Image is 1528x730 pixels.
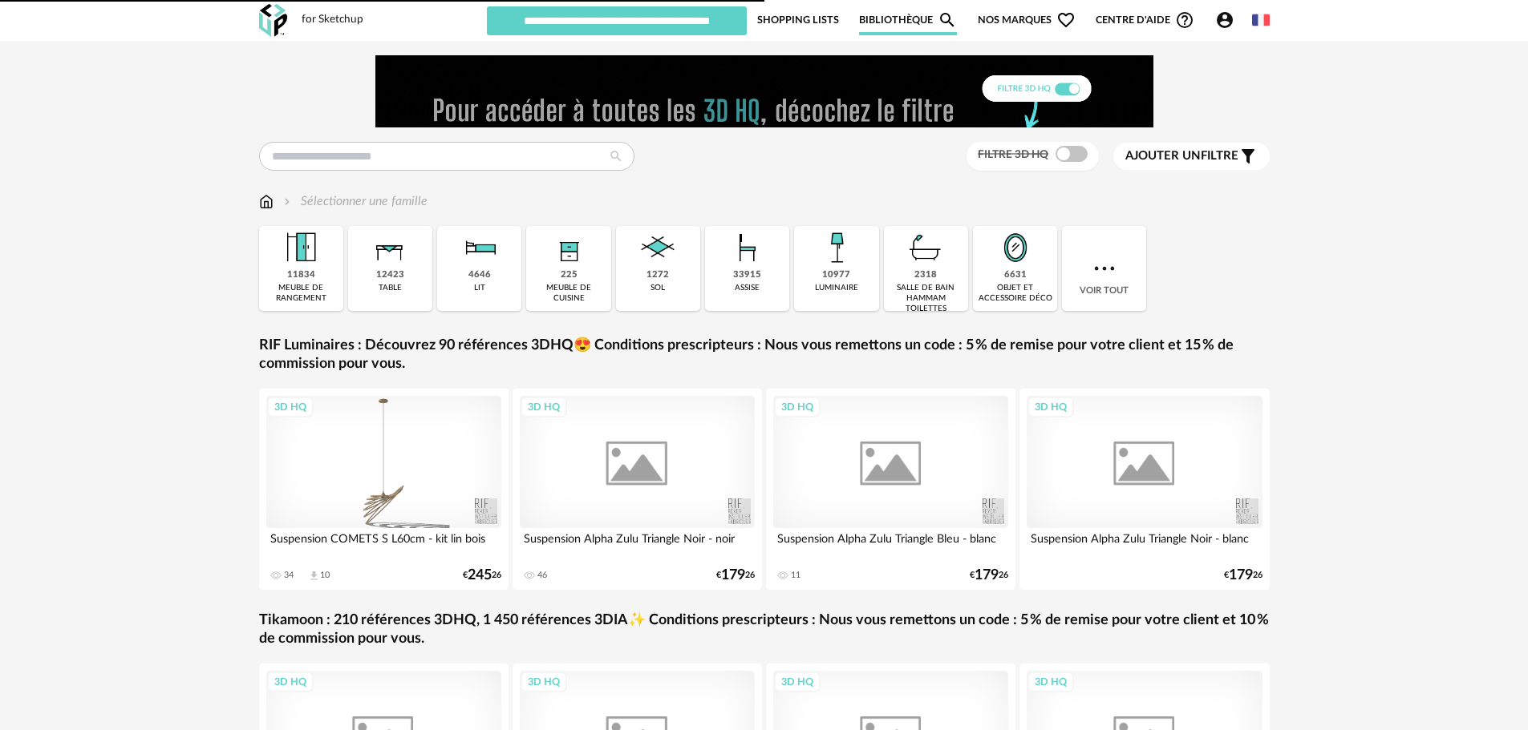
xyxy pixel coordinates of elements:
[521,397,567,417] div: 3D HQ
[368,226,411,269] img: Table.png
[978,5,1076,35] span: Nos marques
[513,389,763,590] a: 3D HQ Suspension Alpha Zulu Triangle Noir - noir 46 €17926
[1238,147,1258,166] span: Filter icon
[904,226,947,269] img: Salle%20de%20bain.png
[1062,226,1146,311] div: Voir tout
[774,397,821,417] div: 3D HQ
[994,226,1037,269] img: Miroir.png
[561,269,578,281] div: 225
[547,226,590,269] img: Rangement.png
[463,570,501,581] div: € 26
[636,226,679,269] img: Sol.png
[287,269,315,281] div: 11834
[938,10,957,30] span: Magnify icon
[735,283,760,293] div: assise
[1027,397,1074,417] div: 3D HQ
[279,226,322,269] img: Meuble%20de%20rangement.png
[264,283,338,304] div: meuble de rangement
[889,283,963,314] div: salle de bain hammam toilettes
[281,192,294,211] img: svg+xml;base64,PHN2ZyB3aWR0aD0iMTYiIGhlaWdodD0iMTYiIHZpZXdCb3g9IjAgMCAxNiAxNiIgZmlsbD0ibm9uZSIgeG...
[815,283,858,293] div: luminaire
[978,283,1052,304] div: objet et accessoire déco
[822,269,850,281] div: 10977
[259,337,1270,374] a: RIF Luminaires : Découvrez 90 références 3DHQ😍 Conditions prescripteurs : Nous vous remettons un ...
[284,570,294,581] div: 34
[531,283,606,304] div: meuble de cuisine
[259,4,287,37] img: OXP
[716,570,755,581] div: € 26
[1096,10,1194,30] span: Centre d'aideHelp Circle Outline icon
[375,55,1153,127] img: FILTRE%20HQ%20NEW_V1%20(4).gif
[1019,389,1270,590] a: 3D HQ Suspension Alpha Zulu Triangle Noir - blanc €17926
[1004,269,1027,281] div: 6631
[815,226,858,269] img: Luminaire.png
[1175,10,1194,30] span: Help Circle Outline icon
[376,269,404,281] div: 12423
[1229,570,1253,581] span: 179
[259,192,274,211] img: svg+xml;base64,PHN2ZyB3aWR0aD0iMTYiIGhlaWdodD0iMTciIHZpZXdCb3g9IjAgMCAxNiAxNyIgZmlsbD0ibm9uZSIgeG...
[379,283,402,293] div: table
[259,389,509,590] a: 3D HQ Suspension COMETS S L60cm - kit lin bois 34 Download icon 10 €24526
[1113,143,1270,170] button: Ajouter unfiltre Filter icon
[646,269,669,281] div: 1272
[1090,254,1119,283] img: more.7b13dc1.svg
[733,269,761,281] div: 33915
[726,226,769,269] img: Assise.png
[651,283,665,293] div: sol
[267,397,314,417] div: 3D HQ
[975,570,999,581] span: 179
[978,149,1048,160] span: Filtre 3D HQ
[1252,11,1270,29] img: fr
[1125,148,1238,164] span: filtre
[1027,528,1263,560] div: Suspension Alpha Zulu Triangle Noir - blanc
[267,672,314,692] div: 3D HQ
[259,611,1270,649] a: Tikamoon : 210 références 3DHQ, 1 450 références 3DIA✨ Conditions prescripteurs : Nous vous remet...
[537,570,547,581] div: 46
[281,192,428,211] div: Sélectionner une famille
[970,570,1008,581] div: € 26
[302,13,363,27] div: for Sketchup
[468,570,492,581] span: 245
[1224,570,1263,581] div: € 26
[1215,10,1242,30] span: Account Circle icon
[914,269,937,281] div: 2318
[1125,150,1201,162] span: Ajouter un
[773,528,1009,560] div: Suspension Alpha Zulu Triangle Bleu - blanc
[721,570,745,581] span: 179
[757,5,839,35] a: Shopping Lists
[520,528,756,560] div: Suspension Alpha Zulu Triangle Noir - noir
[458,226,501,269] img: Literie.png
[791,570,800,581] div: 11
[774,672,821,692] div: 3D HQ
[859,5,957,35] a: BibliothèqueMagnify icon
[766,389,1016,590] a: 3D HQ Suspension Alpha Zulu Triangle Bleu - blanc 11 €17926
[1056,10,1076,30] span: Heart Outline icon
[1215,10,1234,30] span: Account Circle icon
[320,570,330,581] div: 10
[308,570,320,582] span: Download icon
[474,283,485,293] div: lit
[266,528,502,560] div: Suspension COMETS S L60cm - kit lin bois
[1027,672,1074,692] div: 3D HQ
[521,672,567,692] div: 3D HQ
[468,269,491,281] div: 4646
